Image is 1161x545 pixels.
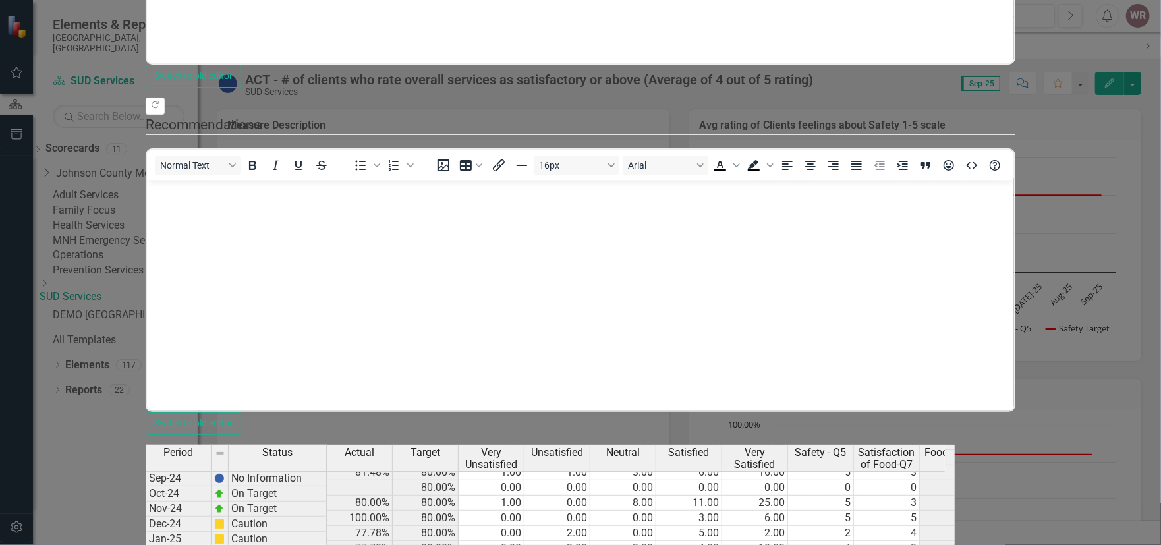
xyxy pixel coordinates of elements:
img: cBAA0RP0Y6D5n+AAAAAElFTkSuQmCC [214,519,225,529]
td: 8.00 [590,496,656,511]
td: 3 [920,526,986,541]
td: 0 [854,480,920,496]
button: Align right [822,156,845,175]
button: Increase indent [892,156,914,175]
button: Emojis [938,156,960,175]
td: 100.00% [327,511,393,526]
td: 0.00 [459,511,524,526]
td: 2 [788,526,854,541]
button: Switch to old editor [146,412,241,435]
button: HTML Editor [961,156,983,175]
td: Caution [229,517,327,532]
td: 80.00% [393,480,459,496]
td: 0 [788,480,854,496]
button: Font Arial [623,156,708,175]
span: Satisfied [669,447,710,459]
td: 3 [854,496,920,511]
span: Safety - Q5 [795,447,847,459]
img: cBAA0RP0Y6D5n+AAAAAElFTkSuQmCC [214,534,225,544]
button: Table [455,156,487,175]
td: 5 [854,511,920,526]
button: Block Normal Text [155,156,241,175]
td: 0.00 [524,511,590,526]
legend: Recommendations [146,115,1015,135]
td: 80.00% [393,511,459,526]
iframe: Rich Text Area [147,181,1014,411]
span: Satisfaction of Food-Q7 [857,447,917,470]
img: BgCOk07PiH71IgAAAABJRU5ErkJggg== [214,473,225,484]
span: Normal Text [160,160,225,171]
button: Align center [799,156,822,175]
div: Background color Black [743,156,776,175]
span: Neutral [606,447,640,459]
span: Target [411,447,440,459]
div: Numbered list [383,156,416,175]
img: zOikAAAAAElFTkSuQmCC [214,503,225,514]
td: 5.00 [656,526,722,541]
td: 0.00 [524,496,590,511]
span: Arial [628,160,693,171]
td: 0.00 [590,511,656,526]
td: 0.00 [590,526,656,541]
td: 0.00 [590,480,656,496]
td: On Target [229,502,327,517]
td: 3.00 [656,511,722,526]
td: 2.00 [722,526,788,541]
td: 5 [788,496,854,511]
button: Blockquote [915,156,937,175]
button: Horizontal line [511,156,533,175]
td: 1.00 [459,496,524,511]
td: 3 [920,511,986,526]
td: Sep-24 [146,471,212,486]
td: 0.00 [656,480,722,496]
span: 16px [539,160,604,171]
td: 3 [920,480,986,496]
button: Insert/edit link [488,156,510,175]
td: 0.00 [459,480,524,496]
div: Text color Black [709,156,742,175]
img: 8DAGhfEEPCf229AAAAAElFTkSuQmCC [215,448,225,459]
td: 0.00 [459,526,524,541]
button: Switch to old editor [146,65,241,88]
td: 2.00 [524,526,590,541]
button: Decrease indent [868,156,891,175]
td: 77.78% [327,526,393,541]
td: 80.00% [327,496,393,511]
td: 3 [920,450,986,465]
span: Period [164,447,194,459]
td: 80.00% [393,526,459,541]
td: No Information [229,471,327,486]
button: Strikethrough [310,156,333,175]
td: 3 [920,496,986,511]
button: Font size 16px [534,156,619,175]
button: Align left [776,156,799,175]
span: Very Unsatisfied [461,447,521,470]
td: Nov-24 [146,502,212,517]
span: Food Target [924,447,980,459]
td: 0.00 [524,480,590,496]
td: 3 [920,465,986,480]
span: Actual [345,447,374,459]
td: 11.00 [656,496,722,511]
td: 4 [854,526,920,541]
td: Dec-24 [146,517,212,532]
img: zOikAAAAAElFTkSuQmCC [214,488,225,499]
td: On Target [229,486,327,502]
button: Italic [264,156,287,175]
span: Very Satisfied [725,447,785,470]
button: Insert image [432,156,455,175]
span: Status [262,447,293,459]
td: 0.00 [722,480,788,496]
td: Oct-24 [146,486,212,502]
div: Bullet list [349,156,382,175]
button: Justify [845,156,868,175]
td: 25.00 [722,496,788,511]
button: Help [984,156,1006,175]
button: Underline [287,156,310,175]
td: 5 [788,511,854,526]
span: Unsatisfied [531,447,583,459]
td: 6.00 [722,511,788,526]
td: 80.00% [393,496,459,511]
button: Bold [241,156,264,175]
